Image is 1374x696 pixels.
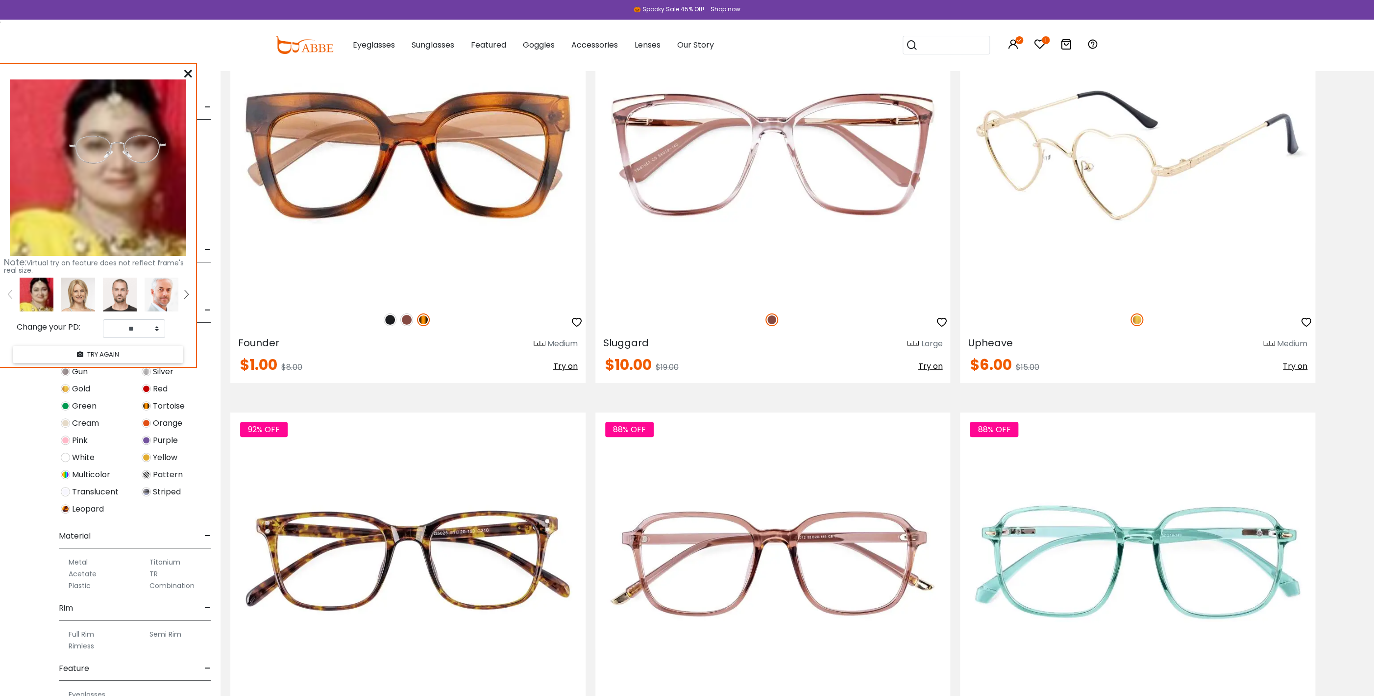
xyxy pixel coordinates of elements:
label: Acetate [69,568,97,580]
span: Leopard [72,503,104,515]
span: Featured [470,39,506,51]
span: - [204,596,211,620]
span: $15.00 [1015,361,1039,373]
label: Plastic [69,580,91,592]
img: Translucent [61,487,70,496]
img: Orange [142,418,151,428]
span: 88% OFF [605,422,654,437]
span: Accessories [571,39,617,51]
span: Feature [59,657,89,680]
span: Purple [153,435,178,446]
label: Semi Rim [149,628,181,640]
img: left.png [8,290,12,299]
span: 88% OFF [970,422,1018,437]
img: Pattern [142,470,151,479]
label: Full Rim [69,628,94,640]
label: TR [149,568,158,580]
span: Red [153,383,168,395]
img: Cream [61,418,70,428]
span: Sluggard [603,336,649,350]
span: Lenses [634,39,660,51]
span: - [204,524,211,548]
span: Founder [238,336,279,350]
button: Try on [553,358,578,375]
img: Brown [400,313,413,326]
img: Green [61,401,70,411]
img: Multicolor [61,470,70,479]
label: Titanium [149,556,180,568]
span: - [204,657,211,680]
img: 311916.png [10,79,186,256]
span: $8.00 [281,361,302,373]
img: Matte Black [384,313,396,326]
img: Striped [142,487,151,496]
label: Combination [149,580,195,592]
span: Upheave [968,336,1012,350]
span: - [204,238,211,262]
img: Yellow [142,453,151,462]
span: Goggles [522,39,554,51]
span: - [204,299,211,322]
span: $1.00 [240,354,277,375]
i: 1 [1042,36,1050,44]
img: Gun [61,367,70,376]
img: Brown Sluggard - TR ,Universal Bridge Fit [595,6,951,303]
span: $6.00 [970,354,1011,375]
span: Yellow [153,452,177,464]
span: Our Story [677,39,713,51]
img: Leopard [61,504,70,514]
img: size ruler [1263,340,1275,348]
a: Shop now [706,5,740,13]
img: tryonModel8.png [145,278,178,311]
img: Pink [61,436,70,445]
span: Cream [72,417,99,429]
img: tryonModel5.png [103,278,137,311]
span: Note: [4,256,26,268]
button: Try on [918,358,942,375]
img: Gold [61,384,70,393]
span: Tortoise [153,400,185,412]
span: Try on [1283,361,1307,372]
span: Rim [59,596,73,620]
span: - [204,96,211,119]
img: size ruler [534,340,545,348]
div: Large [921,338,942,350]
span: Silver [153,366,173,378]
span: Gold [72,383,90,395]
span: Try on [553,361,578,372]
label: Metal [69,556,88,568]
span: $19.00 [656,361,679,373]
img: original.png [64,121,171,175]
img: Purple [142,436,151,445]
img: White [61,453,70,462]
img: abbeglasses.com [275,36,333,54]
img: Brown [765,313,778,326]
div: Medium [547,338,578,350]
span: Virtual try on feature does not reflect frame's real size. [4,258,184,275]
img: 311916.png [20,278,53,311]
span: Gun [72,366,88,378]
div: Medium [1277,338,1307,350]
img: Gold Upheave - Metal ,Adjust Nose Pads [960,6,1315,303]
a: 1 [1034,40,1046,52]
span: Pink [72,435,88,446]
img: Gold [1130,313,1143,326]
img: right.png [184,290,188,299]
div: 🎃 Spooky Sale 45% Off! [634,5,704,14]
span: Striped [153,486,181,498]
button: Try on [1283,358,1307,375]
span: White [72,452,95,464]
span: Sunglasses [412,39,454,51]
img: Tortoise Founder - Plastic ,Universal Bridge Fit [230,6,586,303]
button: TRY AGAIN [13,346,183,363]
span: Try on [918,361,942,372]
div: Shop now [711,5,740,14]
span: Material [59,524,91,548]
span: Translucent [72,486,119,498]
img: Silver [142,367,151,376]
span: Orange [153,417,182,429]
span: Pattern [153,469,183,481]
